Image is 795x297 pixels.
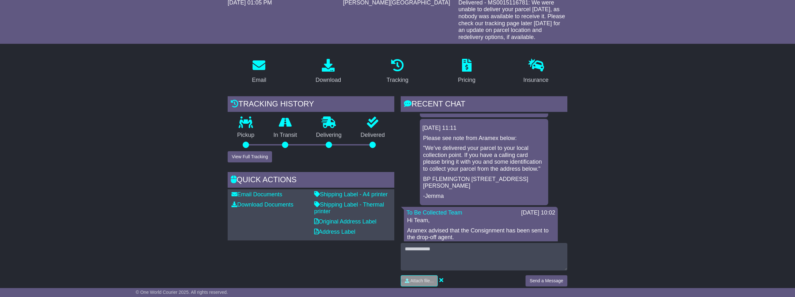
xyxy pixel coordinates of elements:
p: "We’ve delivered your parcel to your local collection point. If you have a calling card please br... [423,145,545,172]
a: Address Label [314,229,355,235]
button: View Full Tracking [228,151,272,162]
a: Download Documents [231,201,293,208]
div: Tracking history [228,96,394,113]
div: Download [315,76,341,84]
p: Aramex advised that the Consignment has been sent to the drop-off agent. BP FLEMINGTON [STREET_AD... [407,227,555,289]
p: Pickup [228,132,264,139]
div: Email [252,76,266,84]
p: BP FLEMINGTON [STREET_ADDRESS][PERSON_NAME] [423,176,545,190]
p: -Jemma [423,193,545,200]
p: Please see note from Aramex below: [423,135,545,142]
a: Insurance [519,57,553,87]
a: Pricing [454,57,480,87]
a: Shipping Label - Thermal printer [314,201,384,215]
div: [DATE] 11:11 [422,125,546,132]
a: Shipping Label - A4 printer [314,191,388,198]
div: Insurance [523,76,549,84]
div: Pricing [458,76,475,84]
a: Download [311,57,345,87]
p: Hi Team, [407,217,555,224]
span: © One World Courier 2025. All rights reserved. [136,290,228,295]
a: Email Documents [231,191,282,198]
div: Quick Actions [228,172,394,189]
div: Tracking [387,76,408,84]
div: RECENT CHAT [401,96,567,113]
a: Tracking [382,57,413,87]
p: Delivered [351,132,395,139]
a: Email [248,57,270,87]
p: In Transit [264,132,307,139]
a: To Be Collected Team [406,209,462,216]
p: Delivering [307,132,351,139]
div: [DATE] 10:02 [521,209,555,216]
a: Original Address Label [314,218,376,225]
button: Send a Message [526,275,567,286]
